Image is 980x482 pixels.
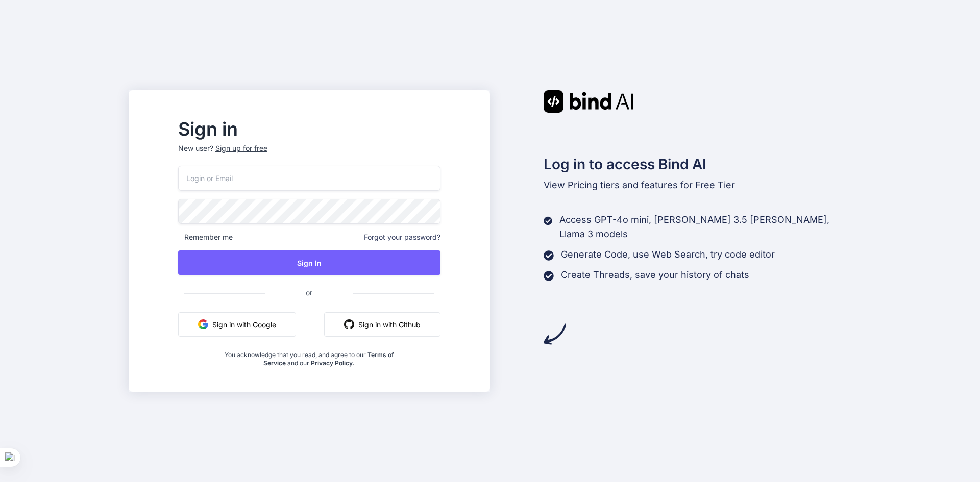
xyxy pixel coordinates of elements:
p: New user? [178,143,440,166]
img: arrow [544,323,566,345]
p: Create Threads, save your history of chats [561,268,749,282]
button: Sign in with Github [324,312,440,337]
div: You acknowledge that you read, and agree to our and our [222,345,397,367]
p: tiers and features for Free Tier [544,178,852,192]
img: Bind AI logo [544,90,633,113]
p: Access GPT-4o mini, [PERSON_NAME] 3.5 [PERSON_NAME], Llama 3 models [559,213,851,241]
span: Remember me [178,232,233,242]
button: Sign In [178,250,440,275]
h2: Sign in [178,121,440,137]
div: Sign up for free [215,143,267,154]
a: Privacy Policy. [311,359,355,367]
button: Sign in with Google [178,312,296,337]
span: View Pricing [544,180,598,190]
h2: Log in to access Bind AI [544,154,852,175]
img: github [344,319,354,329]
p: Generate Code, use Web Search, try code editor [561,247,775,262]
img: google [198,319,208,329]
span: or [265,280,353,305]
a: Terms of Service [263,351,394,367]
input: Login or Email [178,166,440,191]
span: Forgot your password? [364,232,440,242]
